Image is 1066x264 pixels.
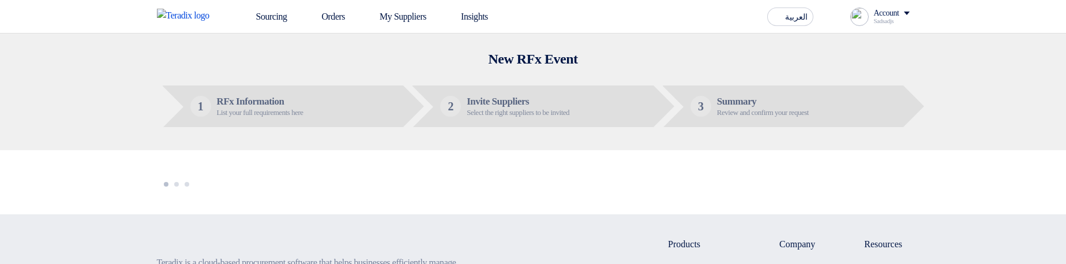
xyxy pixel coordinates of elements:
a: My Suppliers [354,4,436,29]
li: Products [668,237,745,251]
li: Company [779,237,830,251]
h5: Summary [717,96,809,107]
div: Select the right suppliers to be invited [467,109,569,116]
a: Insights [436,4,497,29]
li: Resources [864,237,909,251]
div: List your full requirements here [217,109,303,116]
a: Orders [296,4,354,29]
span: العربية [785,13,808,21]
div: Review and confirm your request [717,109,809,116]
img: Teradix logo [157,9,217,23]
button: العربية [767,8,813,26]
div: Account [873,9,899,18]
div: 1 [190,96,211,117]
div: 3 [690,96,711,117]
h2: New RFx Event [157,51,910,67]
h5: Invite Suppliers [467,96,569,107]
a: Sourcing [231,4,296,29]
img: profile_test.png [850,8,869,26]
div: 2 [440,96,461,117]
div: Sadsadjs [873,18,909,24]
h5: RFx Information [217,96,303,107]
